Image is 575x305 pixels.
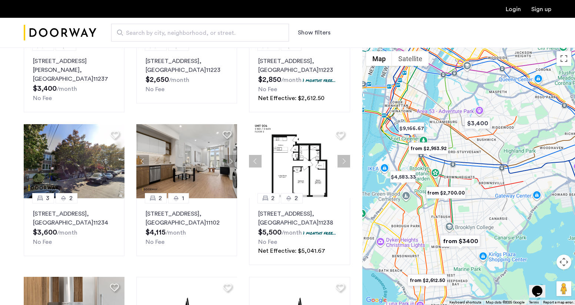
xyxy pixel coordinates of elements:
[506,6,521,12] a: Login
[169,77,189,83] sub: /month
[57,230,77,236] sub: /month
[249,198,350,265] a: 22[STREET_ADDRESS], [GEOGRAPHIC_DATA]112381 months free...No FeeNet Effective: $5,041.67
[46,194,49,203] span: 3
[166,230,186,236] sub: /month
[556,281,571,296] button: Drag Pegman onto the map to open Street View
[387,169,419,185] div: $4,583.33
[258,229,282,236] span: $5,500
[136,155,149,168] button: Previous apartment
[249,155,262,168] button: Previous apartment
[258,57,340,74] p: [STREET_ADDRESS] 11223
[258,248,325,254] span: Net Effective: $5,041.67
[33,95,52,101] span: No Fee
[295,194,298,203] span: 2
[258,76,281,83] span: $2,850
[33,85,57,92] span: $3,400
[281,77,302,83] sub: /month
[298,28,330,37] button: Show or hide filters
[406,140,451,157] div: from $2,953.92
[225,155,237,168] button: Next apartment
[392,51,429,66] button: Show satellite imagery
[136,124,237,198] img: 2014_638471713038446286.jpeg
[364,295,389,305] img: Google
[146,229,166,236] span: $4,115
[182,194,184,203] span: 1
[556,51,571,66] button: Toggle fullscreen view
[146,86,164,92] span: No Fee
[69,194,73,203] span: 2
[258,209,340,227] p: [STREET_ADDRESS] 11238
[303,77,336,83] p: 1 months free...
[258,239,277,245] span: No Fee
[405,272,450,289] div: from $2,612.50
[24,46,124,112] a: 21[STREET_ADDRESS][PERSON_NAME], [GEOGRAPHIC_DATA]11237No Fee
[24,19,96,47] img: logo
[57,86,77,92] sub: /month
[258,95,325,101] span: Net Effective: $2,612.50
[271,194,275,203] span: 2
[24,124,125,198] img: dc6efc1f-24ba-4395-9182-45437e21be9a_638882120050713957.png
[364,295,389,305] a: Open this area in Google Maps (opens a new window)
[146,57,228,74] p: [STREET_ADDRESS] 11223
[249,46,350,112] a: 21[STREET_ADDRESS], [GEOGRAPHIC_DATA]112231 months free...No FeeNet Effective: $2,612.50
[111,24,289,42] input: Apartment Search
[303,230,336,236] p: 1 months free...
[438,233,483,249] div: from $3400
[159,194,162,203] span: 2
[33,57,115,83] p: [STREET_ADDRESS][PERSON_NAME] 11237
[449,300,481,305] button: Keyboard shortcuts
[146,76,169,83] span: $2,650
[249,124,350,198] img: 360ac8f6-4482-47b0-bc3d-3cb89b569d10_638900046317876076.jpeg
[33,209,115,227] p: [STREET_ADDRESS] 11234
[423,185,469,201] div: from $2,700.00
[338,155,350,168] button: Next apartment
[462,115,493,132] div: $3,400
[282,230,302,236] sub: /month
[258,86,277,92] span: No Fee
[33,229,57,236] span: $3,600
[556,255,571,269] button: Map camera controls
[24,198,124,256] a: 32[STREET_ADDRESS], [GEOGRAPHIC_DATA]11234No Fee
[146,209,228,227] p: [STREET_ADDRESS] 11102
[531,6,551,12] a: Registration
[486,301,525,304] span: Map data ©2025 Google
[543,300,573,305] a: Report a map error
[529,300,539,305] a: Terms (opens in new tab)
[126,29,268,37] span: Search by city, neighborhood, or street.
[529,275,553,298] iframe: chat widget
[33,239,52,245] span: No Fee
[396,120,427,137] div: $9,166.67
[366,51,392,66] button: Show street map
[136,46,237,103] a: 21[STREET_ADDRESS], [GEOGRAPHIC_DATA]11223No Fee
[146,239,164,245] span: No Fee
[24,19,96,47] a: Cazamio Logo
[136,198,237,256] a: 21[STREET_ADDRESS], [GEOGRAPHIC_DATA]11102No Fee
